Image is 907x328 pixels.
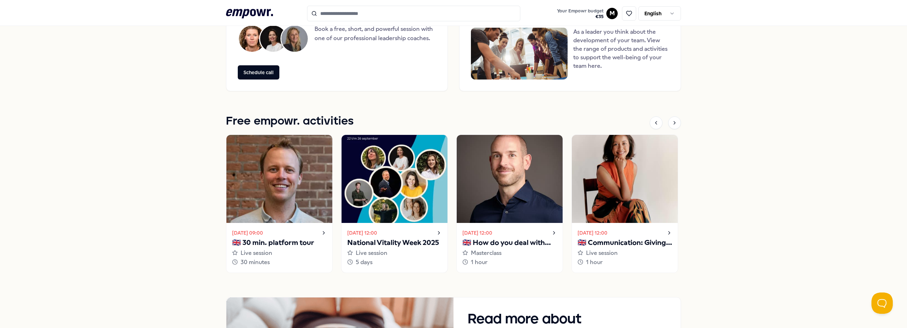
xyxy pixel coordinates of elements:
[281,26,308,52] img: Avatar
[471,28,568,80] img: Team image
[554,6,606,21] a: Your Empowr budget€35
[307,6,520,21] input: Search for products, categories or subcategories
[232,248,327,258] div: Live session
[226,135,332,223] img: activity image
[572,135,678,223] img: activity image
[557,14,603,20] span: € 35
[232,237,327,248] p: 🇬🇧 30 min. platform tour
[557,8,603,14] span: Your Empowr budget
[347,229,377,237] time: [DATE] 12:00
[456,135,563,273] a: [DATE] 12:00🇬🇧 How do you deal with your inner critic?Masterclass1 hour
[232,258,327,267] div: 30 minutes
[226,135,333,273] a: [DATE] 09:00🇬🇧 30 min. platform tourLive session30 minutes
[226,113,354,130] h1: Free empowr. activities
[578,258,672,267] div: 1 hour
[573,28,669,80] p: As a leader you think about the development of your team. View the range of products and activiti...
[578,237,672,248] p: 🇬🇧 Communication: Giving and receiving feedback
[578,229,607,237] time: [DATE] 12:00
[347,248,442,258] div: Live session
[571,135,678,273] a: [DATE] 12:00🇬🇧 Communication: Giving and receiving feedbackLive session1 hour
[239,26,265,52] img: Avatar
[341,135,448,273] a: [DATE] 12:00National Vitality Week 2025Live session5 days
[347,237,442,248] p: National Vitality Week 2025
[347,258,442,267] div: 5 days
[462,237,557,248] p: 🇬🇧 How do you deal with your inner critic?
[462,229,492,237] time: [DATE] 12:00
[871,293,893,314] iframe: Help Scout Beacon - Open
[578,248,672,258] div: Live session
[462,248,557,258] div: Masterclass
[315,24,436,43] p: Book a free, short, and powerful session with one of our professional leadership coaches.
[556,7,605,21] button: Your Empowr budget€35
[606,8,618,19] button: M
[260,26,286,52] img: Avatar
[457,135,563,223] img: activity image
[462,258,557,267] div: 1 hour
[342,135,447,223] img: activity image
[232,229,263,237] time: [DATE] 09:00
[238,65,279,80] button: Schedule call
